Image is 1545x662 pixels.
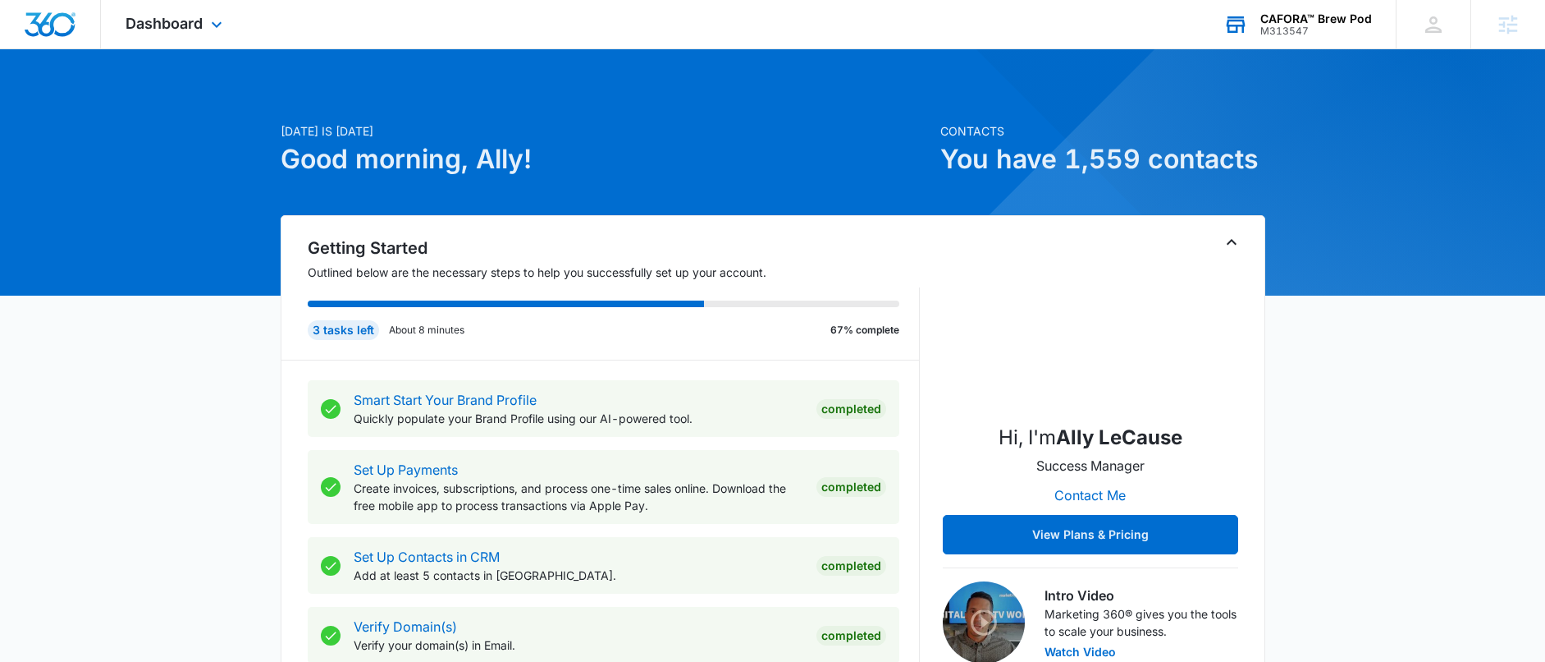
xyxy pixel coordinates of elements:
p: [DATE] is [DATE] [281,122,930,140]
p: About 8 minutes [389,323,464,338]
button: Toggle Collapse [1222,232,1241,252]
h2: Getting Started [308,236,920,260]
div: 3 tasks left [308,320,379,340]
div: account id [1260,25,1372,37]
a: Verify Domain(s) [354,618,457,635]
p: Outlined below are the necessary steps to help you successfully set up your account. [308,264,920,281]
h1: Good morning, Ally! [281,140,930,179]
p: Success Manager [1036,456,1145,476]
div: Completed [816,399,886,419]
div: account name [1260,12,1372,25]
span: Dashboard [126,15,203,32]
p: 67% complete [830,323,899,338]
p: Marketing 360® gives you the tools to scale your business. [1044,605,1238,640]
p: Contacts [940,122,1265,140]
h1: You have 1,559 contacts [940,140,1265,179]
h3: Intro Video [1044,586,1238,605]
button: View Plans & Pricing [943,515,1238,554]
div: Completed [816,556,886,576]
p: Verify your domain(s) in Email. [354,637,803,654]
div: Completed [816,626,886,646]
p: Hi, I'm [999,423,1182,453]
p: Add at least 5 contacts in [GEOGRAPHIC_DATA]. [354,567,803,584]
button: Watch Video [1044,646,1116,658]
img: Ally LeCause [1008,246,1172,410]
p: Quickly populate your Brand Profile using our AI-powered tool. [354,410,803,427]
p: Create invoices, subscriptions, and process one-time sales online. Download the free mobile app t... [354,480,803,514]
a: Smart Start Your Brand Profile [354,392,537,408]
div: Completed [816,477,886,497]
a: Set Up Payments [354,462,458,478]
a: Set Up Contacts in CRM [354,549,500,565]
button: Contact Me [1038,476,1142,515]
strong: Ally LeCause [1056,425,1182,449]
